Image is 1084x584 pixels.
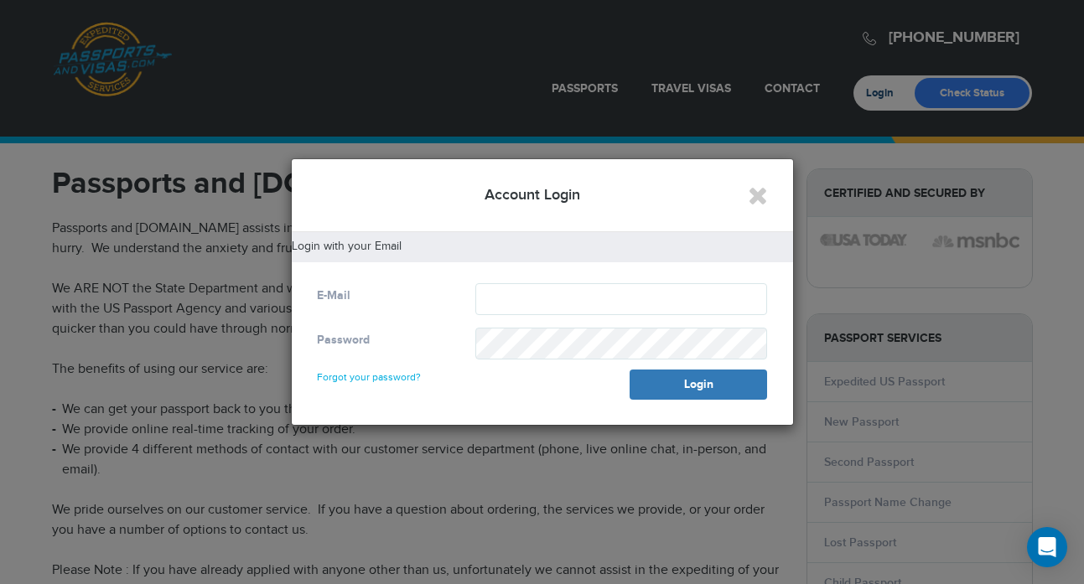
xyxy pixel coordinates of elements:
button: Close [748,183,768,209]
label: E-Mail [317,287,350,304]
h5: Login with your Email [292,240,793,253]
button: Login [630,370,767,400]
div: Open Intercom Messenger [1027,527,1067,567]
label: Password [317,332,370,349]
h4: Account Login [317,184,768,206]
a: Forgot your password? [317,356,421,383]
